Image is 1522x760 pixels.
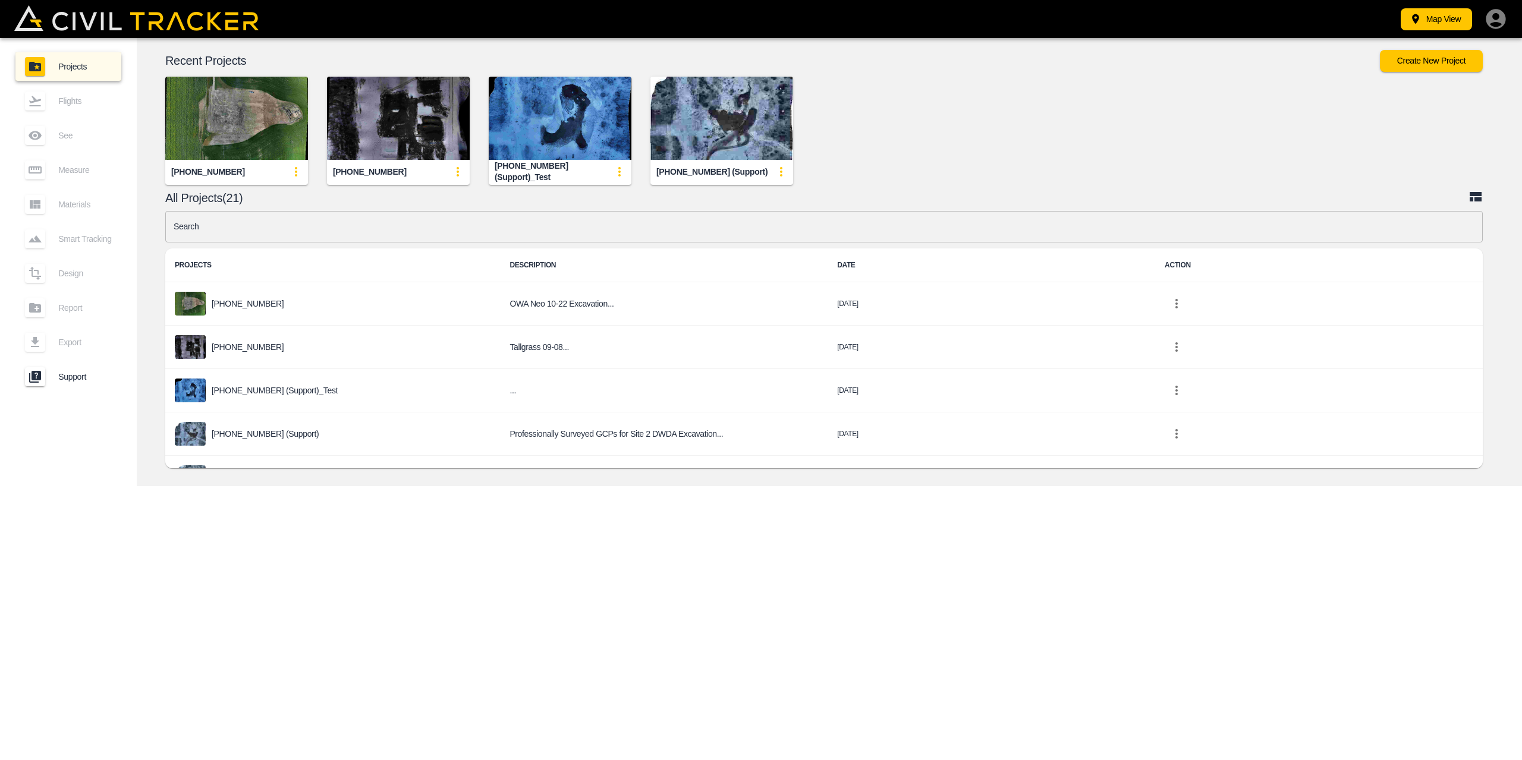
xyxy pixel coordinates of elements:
span: Support [58,372,112,381]
button: Map View [1401,8,1472,30]
p: [PHONE_NUMBER] (Support) [212,429,319,439]
button: update-card-details [284,160,308,184]
span: Projects [58,62,112,71]
img: project-image [175,379,206,402]
img: project-image [175,335,206,359]
th: ACTION [1155,248,1483,282]
h6: OWA Neo 10-22 Excavation [510,297,818,311]
img: 3724-25-002 [165,77,308,160]
button: update-card-details [769,160,793,184]
img: 2944-24-202 (Support)_Test [489,77,631,160]
div: [PHONE_NUMBER] [171,166,245,178]
button: Create New Project [1380,50,1483,72]
div: [PHONE_NUMBER] (Support)_Test [495,160,608,182]
a: Support [15,362,121,391]
p: [PHONE_NUMBER] [212,342,284,352]
button: update-card-details [446,160,470,184]
td: [DATE] [828,282,1155,326]
img: Civil Tracker [14,5,259,30]
p: [PHONE_NUMBER] [212,299,284,308]
th: PROJECTS [165,248,500,282]
button: update-card-details [608,160,631,184]
h6: Tallgrass 09-08 [510,340,818,355]
img: 2944-24-202 (Support) [650,77,793,160]
a: Projects [15,52,121,81]
div: [PHONE_NUMBER] (Support) [656,166,768,178]
img: project-image [175,292,206,316]
p: All Projects(21) [165,193,1468,203]
h6: ... [510,383,818,398]
th: DATE [828,248,1155,282]
img: project-image [175,465,206,489]
img: 3670-24-001 [327,77,470,160]
div: [PHONE_NUMBER] [333,166,407,178]
td: [DATE] [828,456,1155,499]
td: [DATE] [828,369,1155,412]
td: [DATE] [828,412,1155,456]
td: [DATE] [828,326,1155,369]
img: project-image [175,422,206,446]
p: Recent Projects [165,56,1380,65]
h6: Professionally Surveyed GCPs for Site 2 DWDA Excavation [510,427,818,442]
p: [PHONE_NUMBER] (Support)_Test [212,386,338,395]
th: DESCRIPTION [500,248,828,282]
